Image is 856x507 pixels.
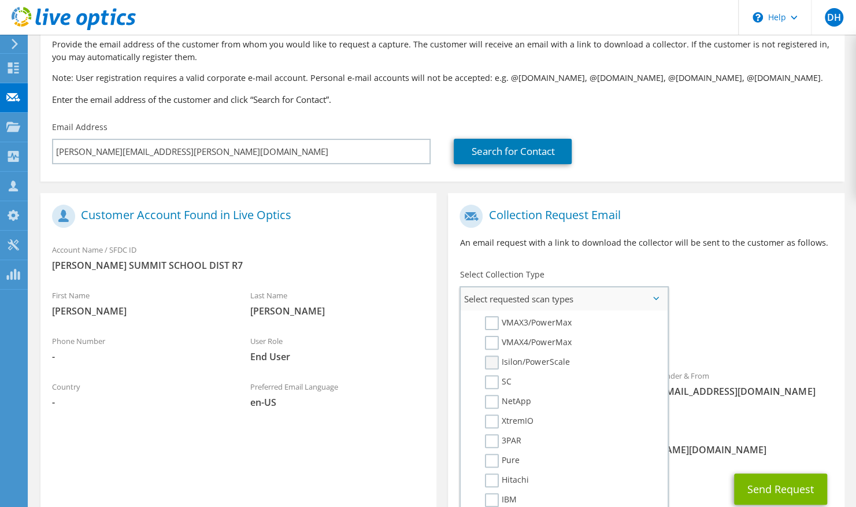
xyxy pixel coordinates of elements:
label: NetApp [485,395,531,409]
h3: Enter the email address of the customer and click “Search for Contact”. [52,93,833,106]
span: End User [250,350,425,363]
div: CC & Reply To [448,422,844,462]
span: [PERSON_NAME] [52,305,227,317]
label: Isilon/PowerScale [485,356,569,369]
label: Email Address [52,121,108,133]
p: Provide the email address of the customer from whom you would like to request a capture. The cust... [52,38,833,64]
label: Hitachi [485,473,529,487]
label: VMAX4/PowerMax [485,336,571,350]
span: [PERSON_NAME] SUMMIT SCHOOL DIST R7 [52,259,425,272]
div: Preferred Email Language [239,375,437,415]
button: Send Request [734,473,827,505]
div: Sender & From [646,364,844,404]
span: en-US [250,396,425,409]
div: Last Name [239,283,437,323]
span: - [52,350,227,363]
span: - [52,396,227,409]
div: Phone Number [40,329,239,369]
label: Select Collection Type [460,269,544,280]
span: [PERSON_NAME] [250,305,425,317]
label: IBM [485,493,517,507]
div: Account Name / SFDC ID [40,238,436,277]
label: SC [485,375,512,389]
div: First Name [40,283,239,323]
label: Pure [485,454,520,468]
div: To [448,364,646,416]
h1: Collection Request Email [460,205,827,228]
label: VMAX3/PowerMax [485,316,571,330]
div: Requested Collections [448,315,844,358]
label: 3PAR [485,434,521,448]
span: DH [825,8,843,27]
label: XtremIO [485,415,533,428]
div: Country [40,375,239,415]
h1: Customer Account Found in Live Optics [52,205,419,228]
svg: \n [753,12,763,23]
span: [EMAIL_ADDRESS][DOMAIN_NAME] [658,385,833,398]
p: An email request with a link to download the collector will be sent to the customer as follows. [460,236,832,249]
a: Search for Contact [454,139,572,164]
p: Note: User registration requires a valid corporate e-mail account. Personal e-mail accounts will ... [52,72,833,84]
span: Select requested scan types [461,287,666,310]
div: User Role [239,329,437,369]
